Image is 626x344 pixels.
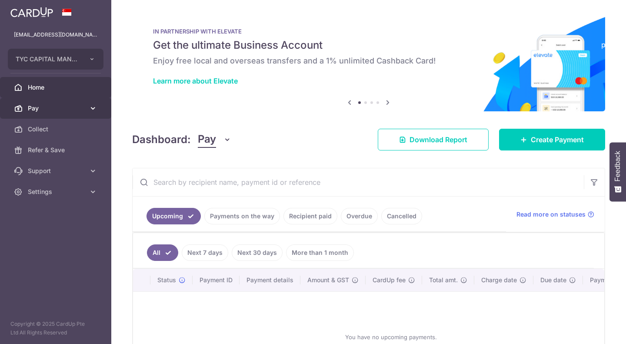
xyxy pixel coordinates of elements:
[28,146,85,154] span: Refer & Save
[28,104,85,113] span: Pay
[133,168,584,196] input: Search by recipient name, payment id or reference
[341,208,378,224] a: Overdue
[132,132,191,147] h4: Dashboard:
[16,55,80,63] span: TYC CAPITAL MANAGEMENT PTE. LTD.
[193,269,240,291] th: Payment ID
[20,6,37,14] span: Help
[378,129,489,150] a: Download Report
[147,208,201,224] a: Upcoming
[307,276,349,284] span: Amount & GST
[198,131,231,148] button: Pay
[153,77,238,85] a: Learn more about Elevate
[429,276,458,284] span: Total amt.
[286,244,354,261] a: More than 1 month
[516,210,586,219] span: Read more on statuses
[614,151,622,181] span: Feedback
[516,210,594,219] a: Read more on statuses
[14,30,97,39] p: [EMAIL_ADDRESS][DOMAIN_NAME]
[609,142,626,201] button: Feedback - Show survey
[182,244,228,261] a: Next 7 days
[198,131,216,148] span: Pay
[540,276,566,284] span: Due date
[481,276,517,284] span: Charge date
[232,244,283,261] a: Next 30 days
[240,269,300,291] th: Payment details
[410,134,467,145] span: Download Report
[153,38,584,52] h5: Get the ultimate Business Account
[373,276,406,284] span: CardUp fee
[283,208,337,224] a: Recipient paid
[157,276,176,284] span: Status
[28,167,85,175] span: Support
[28,125,85,134] span: Collect
[204,208,280,224] a: Payments on the way
[153,56,584,66] h6: Enjoy free local and overseas transfers and a 1% unlimited Cashback Card!
[28,83,85,92] span: Home
[147,244,178,261] a: All
[531,134,584,145] span: Create Payment
[132,14,605,111] img: Renovation banner
[8,49,103,70] button: TYC CAPITAL MANAGEMENT PTE. LTD.
[153,28,584,35] p: IN PARTNERSHIP WITH ELEVATE
[28,187,85,196] span: Settings
[381,208,422,224] a: Cancelled
[499,129,605,150] a: Create Payment
[10,7,53,17] img: CardUp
